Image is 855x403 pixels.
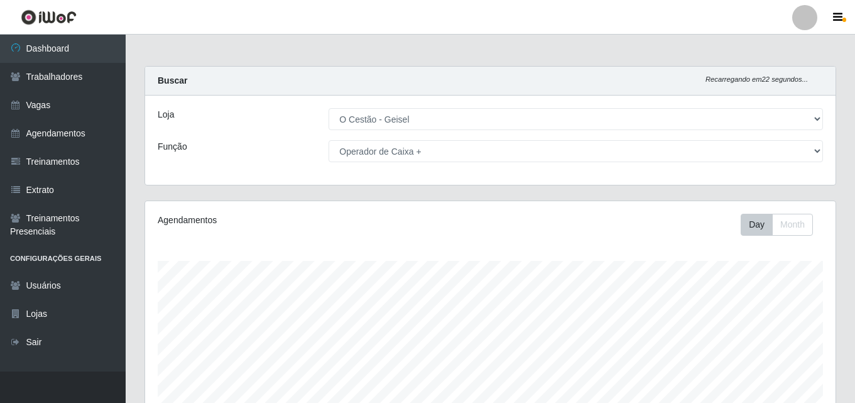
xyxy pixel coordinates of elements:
[158,214,424,227] div: Agendamentos
[741,214,773,236] button: Day
[158,108,174,121] label: Loja
[741,214,823,236] div: Toolbar with button groups
[705,75,808,83] i: Recarregando em 22 segundos...
[772,214,813,236] button: Month
[158,75,187,86] strong: Buscar
[741,214,813,236] div: First group
[158,140,187,153] label: Função
[21,9,77,25] img: CoreUI Logo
